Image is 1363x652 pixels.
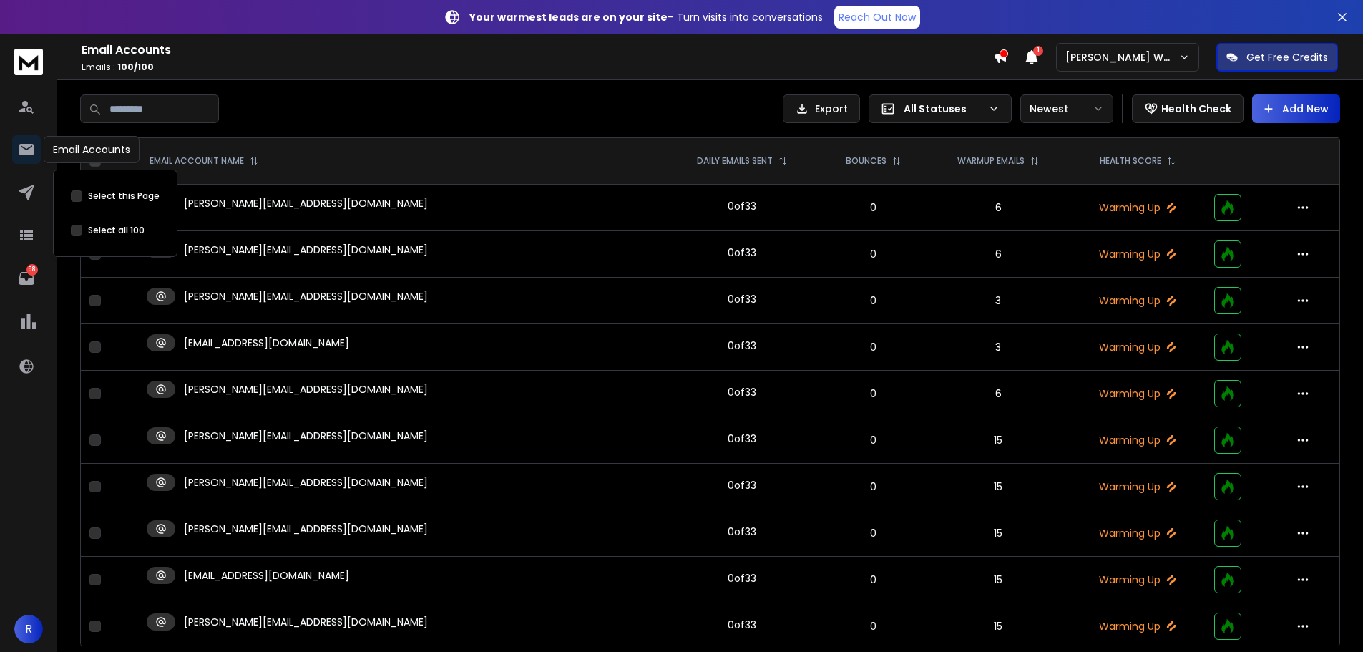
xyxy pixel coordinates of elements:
[12,264,41,293] a: 58
[469,10,823,24] p: – Turn visits into conversations
[184,243,428,257] p: [PERSON_NAME][EMAIL_ADDRESS][DOMAIN_NAME]
[184,475,428,490] p: [PERSON_NAME][EMAIL_ADDRESS][DOMAIN_NAME]
[1078,200,1197,215] p: Warming Up
[184,336,349,350] p: [EMAIL_ADDRESS][DOMAIN_NAME]
[1161,102,1231,116] p: Health Check
[927,603,1070,650] td: 15
[828,247,918,261] p: 0
[14,615,43,643] button: R
[1078,247,1197,261] p: Warming Up
[728,571,756,585] div: 0 of 33
[834,6,920,29] a: Reach Out Now
[828,340,918,354] p: 0
[82,42,993,59] h1: Email Accounts
[14,49,43,75] img: logo
[927,464,1070,510] td: 15
[927,185,1070,231] td: 6
[828,480,918,494] p: 0
[927,510,1070,557] td: 15
[846,155,886,167] p: BOUNCES
[150,155,258,167] div: EMAIL ACCOUNT NAME
[927,557,1070,603] td: 15
[1078,526,1197,540] p: Warming Up
[927,231,1070,278] td: 6
[728,618,756,632] div: 0 of 33
[828,573,918,587] p: 0
[828,293,918,308] p: 0
[1078,480,1197,494] p: Warming Up
[1078,573,1197,587] p: Warming Up
[728,245,756,260] div: 0 of 33
[1033,46,1043,56] span: 1
[184,615,428,629] p: [PERSON_NAME][EMAIL_ADDRESS][DOMAIN_NAME]
[184,196,428,210] p: [PERSON_NAME][EMAIL_ADDRESS][DOMAIN_NAME]
[728,292,756,306] div: 0 of 33
[82,62,993,73] p: Emails :
[1100,155,1161,167] p: HEALTH SCORE
[88,225,145,236] label: Select all 100
[839,10,916,24] p: Reach Out Now
[1252,94,1340,123] button: Add New
[1078,293,1197,308] p: Warming Up
[927,324,1070,371] td: 3
[184,522,428,536] p: [PERSON_NAME][EMAIL_ADDRESS][DOMAIN_NAME]
[957,155,1025,167] p: WARMUP EMAILS
[26,264,38,276] p: 58
[1216,43,1338,72] button: Get Free Credits
[44,136,140,163] div: Email Accounts
[728,199,756,213] div: 0 of 33
[1065,50,1179,64] p: [PERSON_NAME] Workspace
[1132,94,1244,123] button: Health Check
[927,278,1070,324] td: 3
[828,386,918,401] p: 0
[728,478,756,492] div: 0 of 33
[697,155,773,167] p: DAILY EMAILS SENT
[184,429,428,443] p: [PERSON_NAME][EMAIL_ADDRESS][DOMAIN_NAME]
[828,200,918,215] p: 0
[88,190,160,202] label: Select this Page
[783,94,860,123] button: Export
[1246,50,1328,64] p: Get Free Credits
[728,432,756,446] div: 0 of 33
[927,371,1070,417] td: 6
[184,382,428,396] p: [PERSON_NAME][EMAIL_ADDRESS][DOMAIN_NAME]
[828,619,918,633] p: 0
[1078,340,1197,354] p: Warming Up
[469,10,668,24] strong: Your warmest leads are on your site
[1311,603,1345,637] iframe: Intercom live chat
[1020,94,1113,123] button: Newest
[1078,619,1197,633] p: Warming Up
[828,526,918,540] p: 0
[184,568,349,583] p: [EMAIL_ADDRESS][DOMAIN_NAME]
[117,61,154,73] span: 100 / 100
[728,525,756,539] div: 0 of 33
[728,339,756,353] div: 0 of 33
[927,417,1070,464] td: 15
[828,433,918,447] p: 0
[184,289,428,303] p: [PERSON_NAME][EMAIL_ADDRESS][DOMAIN_NAME]
[904,102,982,116] p: All Statuses
[1078,386,1197,401] p: Warming Up
[1078,433,1197,447] p: Warming Up
[728,385,756,399] div: 0 of 33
